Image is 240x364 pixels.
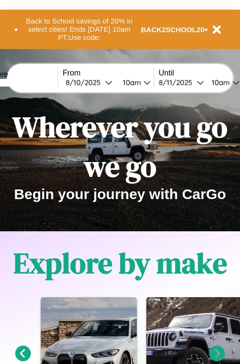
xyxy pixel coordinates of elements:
label: From [63,69,154,77]
h1: Explore by make [13,243,227,283]
div: 10am [118,78,144,87]
button: 10am [115,77,154,88]
div: 8 / 11 / 2025 [159,78,197,87]
div: 10am [207,78,232,87]
div: 8 / 10 / 2025 [66,78,105,87]
button: 8/10/2025 [63,77,115,88]
b: BACK2SCHOOL20 [141,25,205,34]
button: Back to School savings of 20% in select cities! Ends [DATE] 10am PT.Use code: [18,14,141,44]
